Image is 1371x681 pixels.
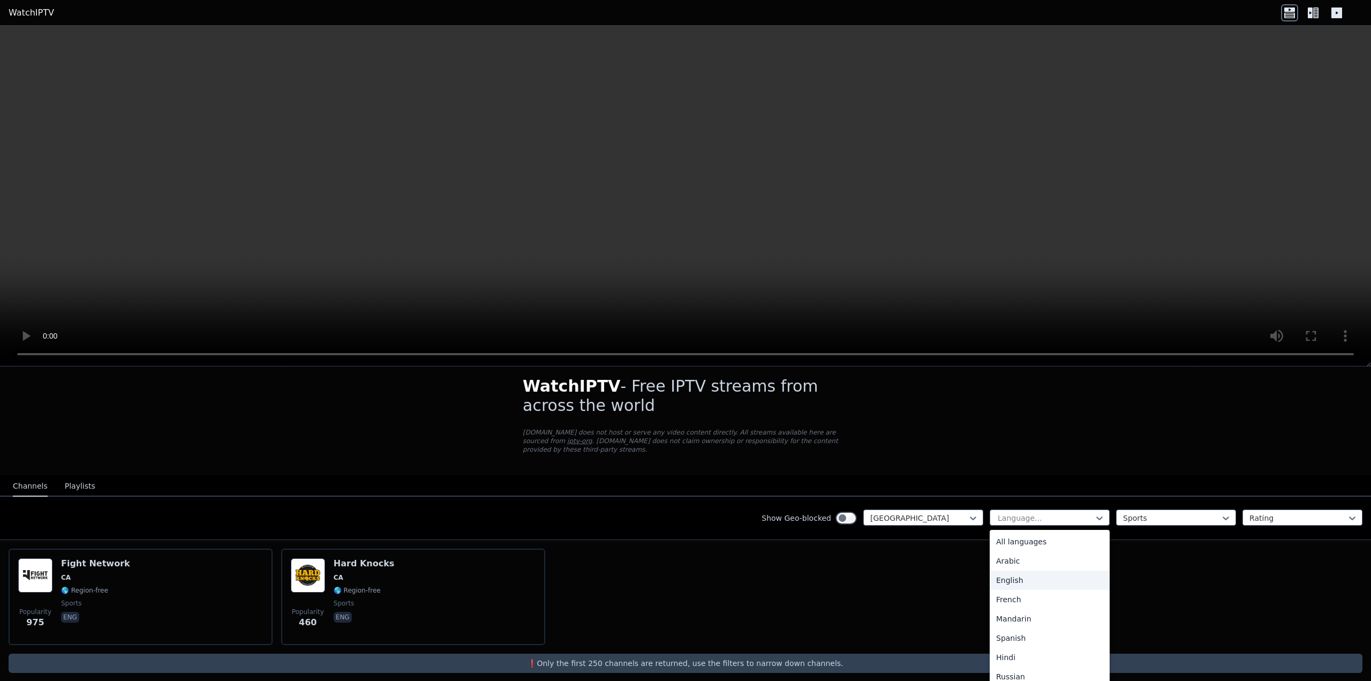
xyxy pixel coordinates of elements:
p: eng [61,612,79,623]
div: Arabic [990,551,1110,571]
label: Show Geo-blocked [762,513,831,523]
a: iptv-org [567,437,592,445]
a: WatchIPTV [9,6,54,19]
img: Hard Knocks [291,558,325,593]
p: eng [334,612,352,623]
h6: Fight Network [61,558,130,569]
span: 975 [26,616,44,629]
button: Playlists [65,476,95,497]
span: WatchIPTV [523,377,621,395]
span: sports [61,599,81,608]
h1: - Free IPTV streams from across the world [523,377,848,415]
span: Popularity [19,608,51,616]
p: ❗️Only the first 250 channels are returned, use the filters to narrow down channels. [13,658,1358,669]
h6: Hard Knocks [334,558,395,569]
span: 460 [299,616,317,629]
div: Hindi [990,648,1110,667]
span: Popularity [292,608,324,616]
div: Spanish [990,628,1110,648]
button: Channels [13,476,48,497]
div: English [990,571,1110,590]
span: 🌎 Region-free [61,586,108,595]
span: 🌎 Region-free [334,586,381,595]
div: Mandarin [990,609,1110,628]
img: Fight Network [18,558,52,593]
div: French [990,590,1110,609]
span: CA [61,573,71,582]
span: CA [334,573,343,582]
div: All languages [990,532,1110,551]
p: [DOMAIN_NAME] does not host or serve any video content directly. All streams available here are s... [523,428,848,454]
span: sports [334,599,354,608]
